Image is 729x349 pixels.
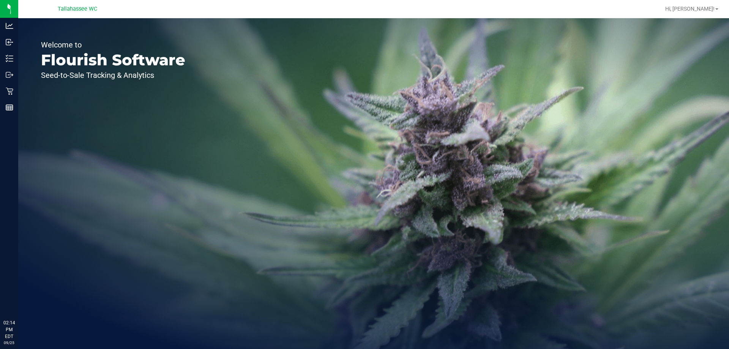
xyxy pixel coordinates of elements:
p: 02:14 PM EDT [3,319,15,340]
inline-svg: Outbound [6,71,13,79]
p: Welcome to [41,41,185,49]
iframe: Resource center [8,288,30,311]
inline-svg: Analytics [6,22,13,30]
inline-svg: Inbound [6,38,13,46]
inline-svg: Inventory [6,55,13,62]
p: Flourish Software [41,52,185,68]
span: Tallahassee WC [58,6,97,12]
span: Hi, [PERSON_NAME]! [665,6,715,12]
inline-svg: Reports [6,104,13,111]
p: 09/25 [3,340,15,346]
p: Seed-to-Sale Tracking & Analytics [41,71,185,79]
inline-svg: Retail [6,87,13,95]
